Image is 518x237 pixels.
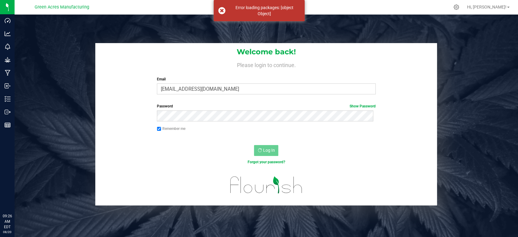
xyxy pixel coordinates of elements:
inline-svg: Inventory [5,96,11,102]
inline-svg: Outbound [5,109,11,115]
p: 08/20 [3,230,12,234]
inline-svg: Grow [5,57,11,63]
a: Forgot your password? [247,160,285,164]
inline-svg: Manufacturing [5,70,11,76]
img: flourish_logo.svg [224,171,309,199]
label: Email [157,76,376,82]
div: Manage settings [452,4,460,10]
inline-svg: Inbound [5,83,11,89]
input: Remember me [157,127,161,131]
p: 09:26 AM EDT [3,213,12,230]
span: Green Acres Manufacturing [35,5,89,10]
button: Log In [254,145,278,156]
h4: Please login to continue. [95,61,437,68]
a: Show Password [350,104,376,108]
h1: Welcome back! [95,48,437,56]
div: Error loading packages: [object Object] [229,5,300,17]
inline-svg: Dashboard [5,18,11,24]
inline-svg: Analytics [5,31,11,37]
span: Hi, [PERSON_NAME]! [467,5,506,9]
label: Remember me [157,126,185,131]
span: Password [157,104,173,108]
span: Log In [263,148,275,153]
inline-svg: Monitoring [5,44,11,50]
inline-svg: Reports [5,122,11,128]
